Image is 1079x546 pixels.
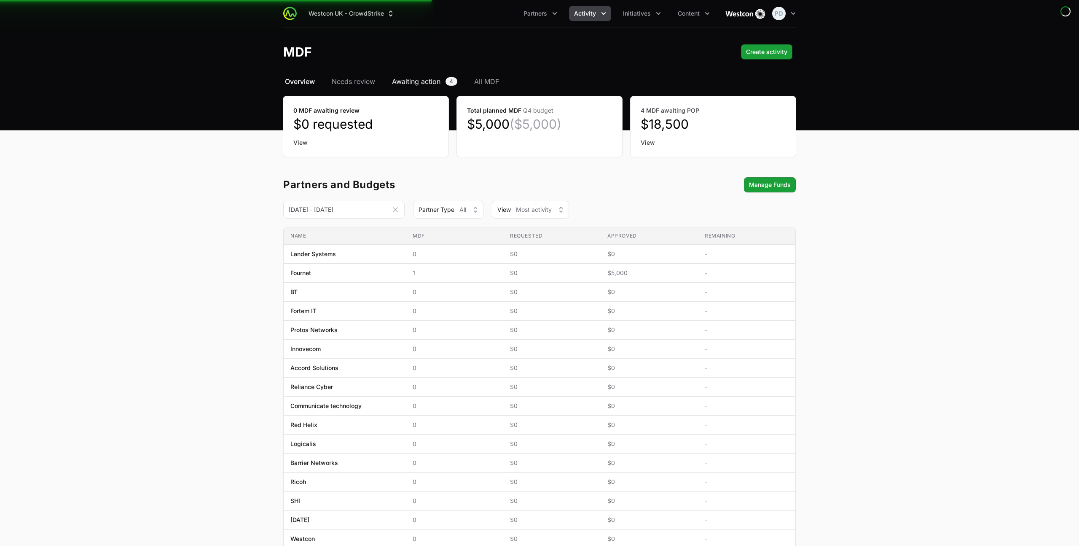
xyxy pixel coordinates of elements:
h1: MDF [283,44,312,59]
span: 0 [413,459,497,467]
span: $0 [607,288,691,296]
span: $0 [510,250,594,258]
span: [DATE] [290,516,309,524]
span: View [497,205,511,214]
span: $0 [607,516,691,524]
span: 0 [413,364,497,372]
span: $0 [510,421,594,429]
div: Supplier switch menu [303,6,400,21]
th: Approved [601,227,698,245]
a: Needs review [330,76,377,86]
span: 0 [413,497,497,505]
span: - [705,345,789,353]
span: SHI [290,497,300,505]
button: Westcon UK - CrowdStrike [303,6,400,21]
a: All MDF [472,76,501,86]
span: 0 [413,535,497,543]
span: - [705,269,789,277]
span: Red Helix [290,421,317,429]
span: Needs review [332,76,375,86]
span: 0 [413,516,497,524]
div: Partners menu [518,6,562,21]
span: $0 [510,326,594,334]
span: 0 [413,307,497,315]
span: $0 [510,383,594,391]
span: Westcon [290,535,315,543]
dd: $0 requested [293,116,438,132]
div: Content menu [673,6,715,21]
span: 0 [413,421,497,429]
span: - [705,516,789,524]
th: Name [284,227,406,245]
span: - [705,402,789,410]
span: $0 [607,383,691,391]
span: All [459,205,466,214]
span: Ricoh [290,478,306,486]
span: $0 [607,497,691,505]
a: Awaiting action4 [390,76,459,86]
span: 0 [413,478,497,486]
span: Q4 budget [523,107,553,114]
span: Partners [523,9,547,18]
a: Overview [283,76,317,86]
img: ActivitySource [283,7,297,20]
div: Initiatives menu [618,6,666,21]
span: BT [290,288,298,296]
button: Activity [569,6,611,21]
span: $0 [510,459,594,467]
span: ($5,000) [510,116,561,132]
span: Reliance Cyber [290,383,333,391]
span: $0 [510,497,594,505]
button: Manage Funds [744,177,796,192]
span: 1 [413,269,497,277]
span: Protos Networks [290,326,338,334]
div: Secondary actions [744,177,796,192]
input: DD MMM YYYY - DD MMM YYYY [283,201,405,219]
span: - [705,250,789,258]
th: Requested [503,227,601,245]
span: Accord Solutions [290,364,338,372]
span: Innovecom [290,345,321,353]
span: - [705,421,789,429]
a: View [641,138,786,147]
dt: 4 MDF awaiting POP [641,106,786,115]
span: - [705,478,789,486]
span: Initiatives [623,9,651,18]
button: Create activity [741,44,792,59]
span: Communicate technology [290,402,362,410]
span: - [705,288,789,296]
button: Partner TypeAll [413,201,483,219]
span: Manage Funds [749,180,791,190]
span: $0 [510,478,594,486]
span: $0 [607,250,691,258]
span: $0 [607,440,691,448]
span: 0 [413,326,497,334]
span: Create activity [746,47,787,57]
span: Most activity [516,205,552,214]
span: $0 [607,364,691,372]
div: Date range picker [283,204,405,215]
div: Partner Type filter [413,201,483,219]
span: Barrier Networks [290,459,338,467]
span: $0 [510,402,594,410]
span: Awaiting action [392,76,440,86]
img: Westcon UK [725,5,765,22]
th: Remaining [698,227,795,245]
span: Fortem IT [290,307,317,315]
span: - [705,535,789,543]
nav: MDF navigation [283,76,796,86]
span: $0 [510,440,594,448]
span: - [705,307,789,315]
span: 0 [413,288,497,296]
span: $0 [607,345,691,353]
span: Lander Systems [290,250,336,258]
dd: $5,000 [467,116,612,132]
span: Overview [285,76,315,86]
div: View Type filter [492,201,569,219]
dt: 0 MDF awaiting review [293,106,438,115]
span: Activity [574,9,596,18]
span: $0 [510,269,594,277]
div: Primary actions [741,44,792,59]
span: $0 [510,307,594,315]
span: $0 [607,535,691,543]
